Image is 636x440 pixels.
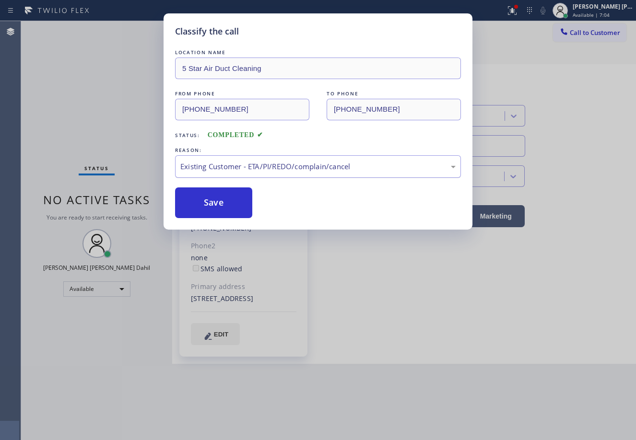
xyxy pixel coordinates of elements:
[327,99,461,120] input: To phone
[175,132,200,139] span: Status:
[208,131,263,139] span: COMPLETED
[175,187,252,218] button: Save
[180,161,456,172] div: Existing Customer - ETA/PI/REDO/complain/cancel
[175,145,461,155] div: REASON:
[175,89,309,99] div: FROM PHONE
[175,47,461,58] div: LOCATION NAME
[175,25,239,38] h5: Classify the call
[175,99,309,120] input: From phone
[327,89,461,99] div: TO PHONE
